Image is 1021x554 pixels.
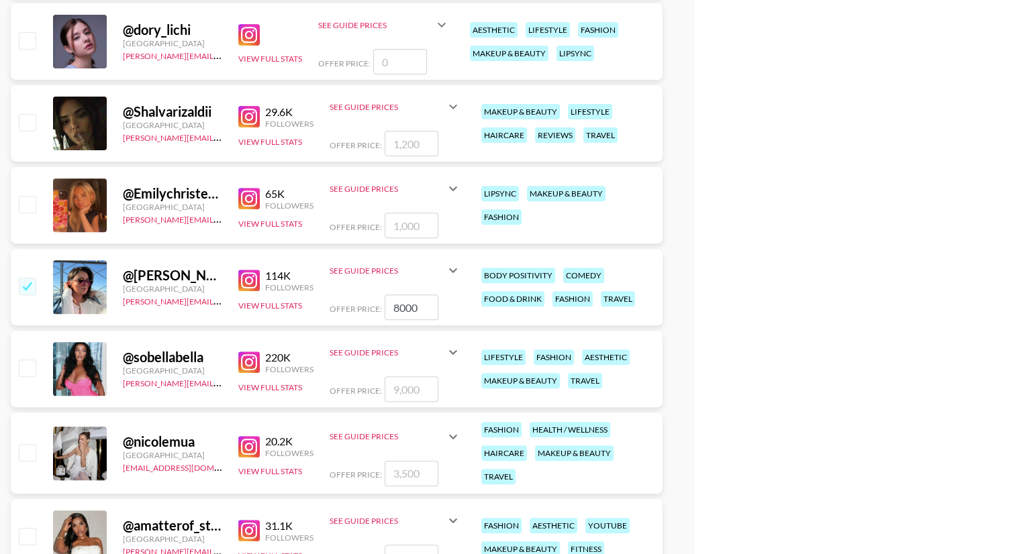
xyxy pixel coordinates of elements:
div: See Guide Prices [330,336,461,368]
div: @ dory_lichi [123,21,222,38]
div: See Guide Prices [330,172,461,205]
div: Followers [265,282,313,292]
div: haircare [481,445,527,461]
div: @ nicolemua [123,433,222,450]
div: [GEOGRAPHIC_DATA] [123,534,222,544]
div: health / wellness [530,422,610,437]
span: Offer Price: [330,469,382,480]
div: 114K [265,269,313,282]
div: See Guide Prices [318,20,434,30]
div: comedy [563,268,604,283]
input: 1,200 [385,131,438,156]
img: Instagram [238,106,260,127]
div: See Guide Prices [330,91,461,123]
div: Followers [265,533,313,543]
div: food & drink [481,291,544,307]
button: View Full Stats [238,219,302,229]
div: makeup & beauty [535,445,614,461]
div: lifestyle [526,22,570,38]
button: View Full Stats [238,382,302,392]
div: travel [568,373,602,388]
div: See Guide Prices [330,347,445,357]
div: See Guide Prices [318,9,450,41]
div: 65K [265,187,313,201]
img: Instagram [238,520,260,541]
div: lipsync [481,186,519,201]
img: Instagram [238,270,260,291]
a: [PERSON_NAME][EMAIL_ADDRESS][PERSON_NAME][DOMAIN_NAME] [123,376,385,388]
a: [PERSON_NAME][EMAIL_ADDRESS][PERSON_NAME][DOMAIN_NAME] [123,48,385,61]
button: View Full Stats [238,137,302,147]
div: haircare [481,127,527,143]
div: aesthetic [582,349,630,365]
img: Instagram [238,24,260,46]
div: aesthetic [470,22,518,38]
input: 1,000 [385,213,438,238]
div: travel [481,469,516,484]
div: See Guide Prices [330,504,461,537]
div: makeup & beauty [481,104,560,119]
div: aesthetic [530,518,577,533]
div: Followers [265,364,313,374]
div: @ amatterof_style [123,517,222,534]
div: fashion [481,209,522,225]
div: @ Emilychristensen3 [123,185,222,202]
div: makeup & beauty [481,373,560,388]
div: fashion [481,518,522,533]
div: See Guide Prices [330,184,445,194]
div: 220K [265,351,313,364]
div: 31.1K [265,519,313,533]
img: Instagram [238,188,260,209]
div: See Guide Prices [330,431,445,441]
button: View Full Stats [238,54,302,64]
div: 29.6K [265,105,313,119]
div: See Guide Prices [330,516,445,526]
div: @ [PERSON_NAME].mackenzlee [123,267,222,284]
div: @ Shalvarizaldii [123,103,222,120]
div: fashion [552,291,593,307]
a: [PERSON_NAME][EMAIL_ADDRESS][PERSON_NAME][DOMAIN_NAME] [123,130,385,143]
div: See Guide Prices [330,266,445,276]
div: fashion [534,349,574,365]
button: View Full Stats [238,466,302,476]
div: [GEOGRAPHIC_DATA] [123,284,222,294]
a: [EMAIL_ADDRESS][DOMAIN_NAME] [123,460,258,473]
div: [GEOGRAPHIC_DATA] [123,120,222,130]
div: makeup & beauty [527,186,605,201]
div: See Guide Prices [330,102,445,112]
div: body positivity [481,268,555,283]
div: Followers [265,201,313,211]
span: Offer Price: [330,222,382,232]
div: See Guide Prices [330,254,461,286]
div: See Guide Prices [330,421,461,453]
span: Offer Price: [330,140,382,150]
img: Instagram [238,351,260,373]
div: [GEOGRAPHIC_DATA] [123,366,222,376]
div: lifestyle [481,349,526,365]
div: Followers [265,119,313,129]
a: [PERSON_NAME][EMAIL_ADDRESS][PERSON_NAME][DOMAIN_NAME] [123,294,385,307]
span: Offer Price: [330,304,382,314]
div: travel [583,127,618,143]
div: makeup & beauty [470,46,548,61]
div: @ sobellabella [123,349,222,366]
div: fashion [481,422,522,437]
div: 20.2K [265,435,313,448]
a: [PERSON_NAME][EMAIL_ADDRESS][PERSON_NAME][DOMAIN_NAME] [123,212,385,225]
div: fashion [578,22,618,38]
div: lipsync [556,46,594,61]
div: [GEOGRAPHIC_DATA] [123,202,222,212]
input: 0 [373,49,427,74]
div: [GEOGRAPHIC_DATA] [123,450,222,460]
img: Instagram [238,436,260,457]
input: 9,000 [385,376,438,402]
div: [GEOGRAPHIC_DATA] [123,38,222,48]
div: lifestyle [568,104,612,119]
div: Followers [265,448,313,458]
button: View Full Stats [238,300,302,311]
input: 8,000 [385,294,438,320]
div: reviews [535,127,575,143]
div: travel [601,291,635,307]
input: 3,500 [385,461,438,486]
span: Offer Price: [330,386,382,396]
